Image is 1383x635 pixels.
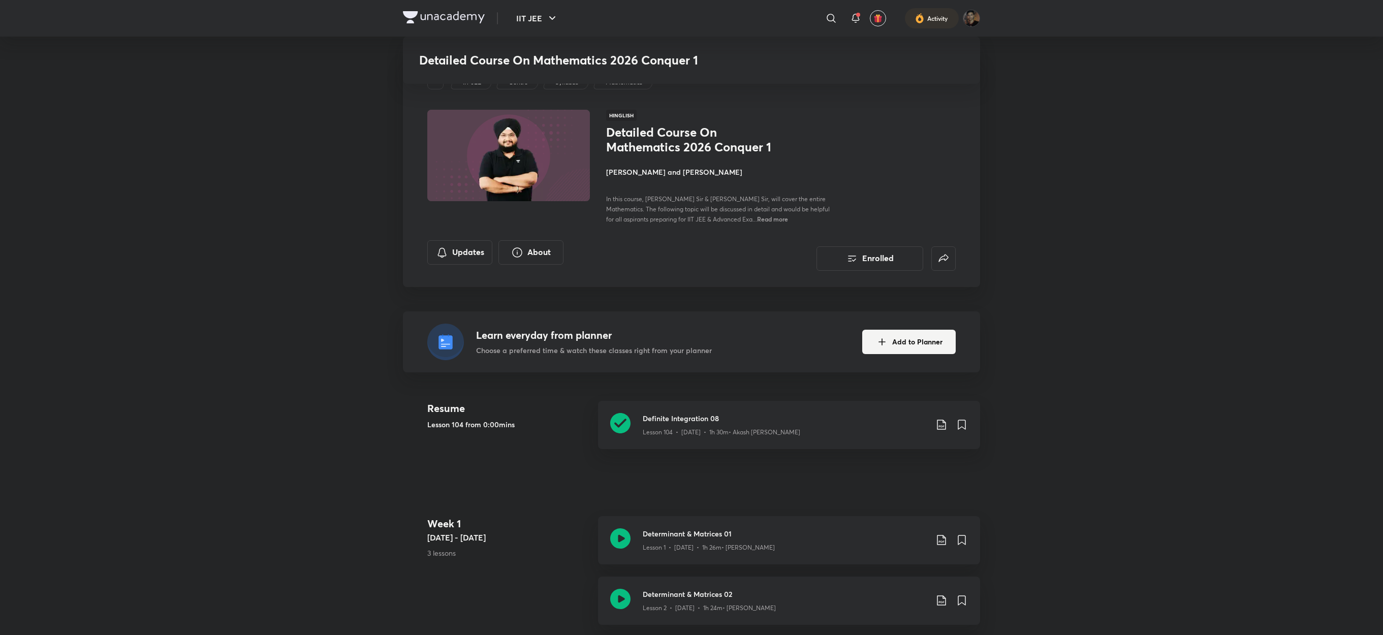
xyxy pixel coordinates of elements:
button: Add to Planner [862,330,956,354]
button: About [498,240,563,265]
img: activity [915,12,924,24]
button: Enrolled [816,246,923,271]
button: Updates [427,240,492,265]
span: Hinglish [606,110,637,121]
img: Company Logo [403,11,485,23]
p: Choose a preferred time & watch these classes right from your planner [476,345,712,356]
h5: [DATE] - [DATE] [427,531,590,544]
a: Determinant & Matrices 01Lesson 1 • [DATE] • 1h 26m• [PERSON_NAME] [598,516,980,577]
img: avatar [873,14,883,23]
button: avatar [870,10,886,26]
h3: Detailed Course On Mathematics 2026 Conquer 1 [419,53,817,68]
h4: Resume [427,401,590,416]
h3: Determinant & Matrices 02 [643,589,927,599]
h3: Determinant & Matrices 01 [643,528,927,539]
h3: Definite Integration 08 [643,413,927,424]
p: 3 lessons [427,548,590,558]
a: Definite Integration 08Lesson 104 • [DATE] • 1h 30m• Akash [PERSON_NAME] [598,401,980,461]
h1: Detailed Course On Mathematics 2026 Conquer 1 [606,125,772,154]
h4: Learn everyday from planner [476,328,712,343]
span: In this course, [PERSON_NAME] Sir & [PERSON_NAME] Sir, will cover the entire Mathematics. The fol... [606,195,830,223]
img: Thumbnail [426,109,591,202]
img: Řaja Ƙumar Šingh [963,10,980,27]
h4: Week 1 [427,516,590,531]
button: false [931,246,956,271]
p: Lesson 2 • [DATE] • 1h 24m • [PERSON_NAME] [643,604,776,613]
a: Company Logo [403,11,485,26]
span: Read more [757,215,788,223]
p: Lesson 104 • [DATE] • 1h 30m • Akash [PERSON_NAME] [643,428,800,437]
h5: Lesson 104 from 0:00mins [427,419,590,430]
h4: [PERSON_NAME] and [PERSON_NAME] [606,167,834,177]
button: IIT JEE [510,8,564,28]
p: Lesson 1 • [DATE] • 1h 26m • [PERSON_NAME] [643,543,775,552]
